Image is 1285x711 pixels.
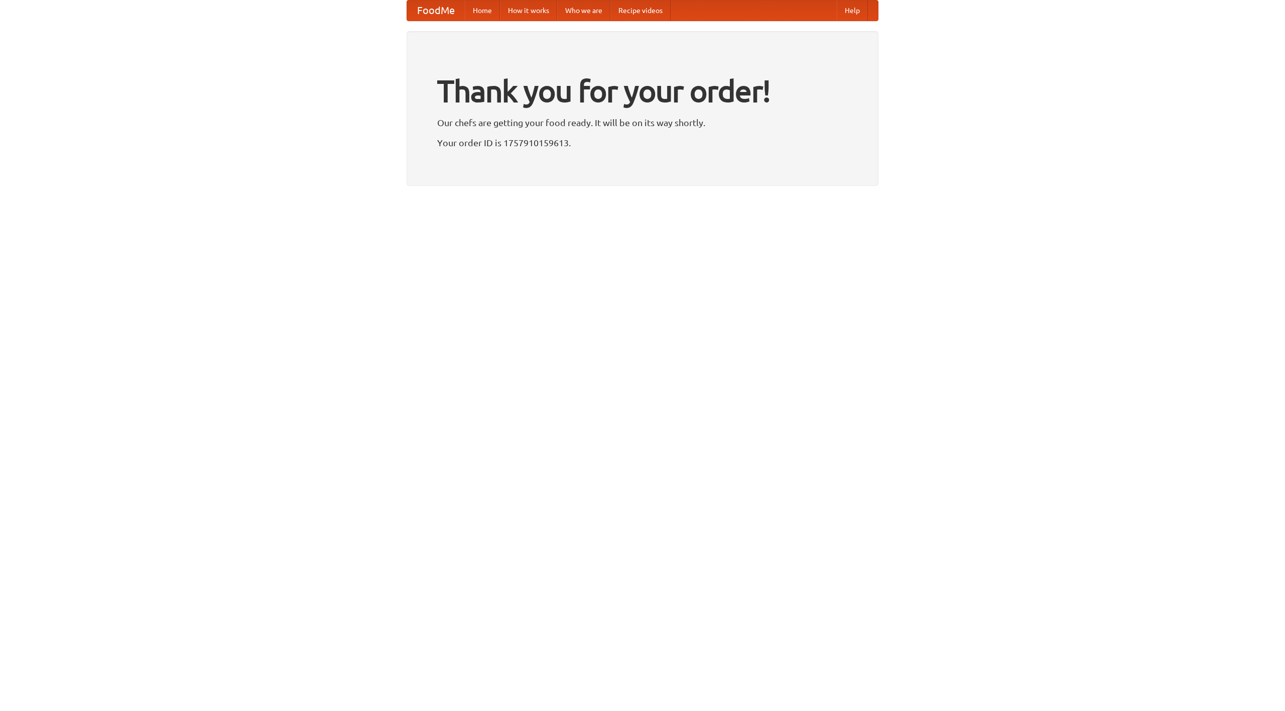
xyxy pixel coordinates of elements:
h1: Thank you for your order! [437,67,848,115]
p: Our chefs are getting your food ready. It will be on its way shortly. [437,115,848,130]
a: Help [837,1,868,21]
a: How it works [500,1,557,21]
a: Home [465,1,500,21]
a: Recipe videos [610,1,671,21]
a: FoodMe [407,1,465,21]
p: Your order ID is 1757910159613. [437,135,848,150]
a: Who we are [557,1,610,21]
